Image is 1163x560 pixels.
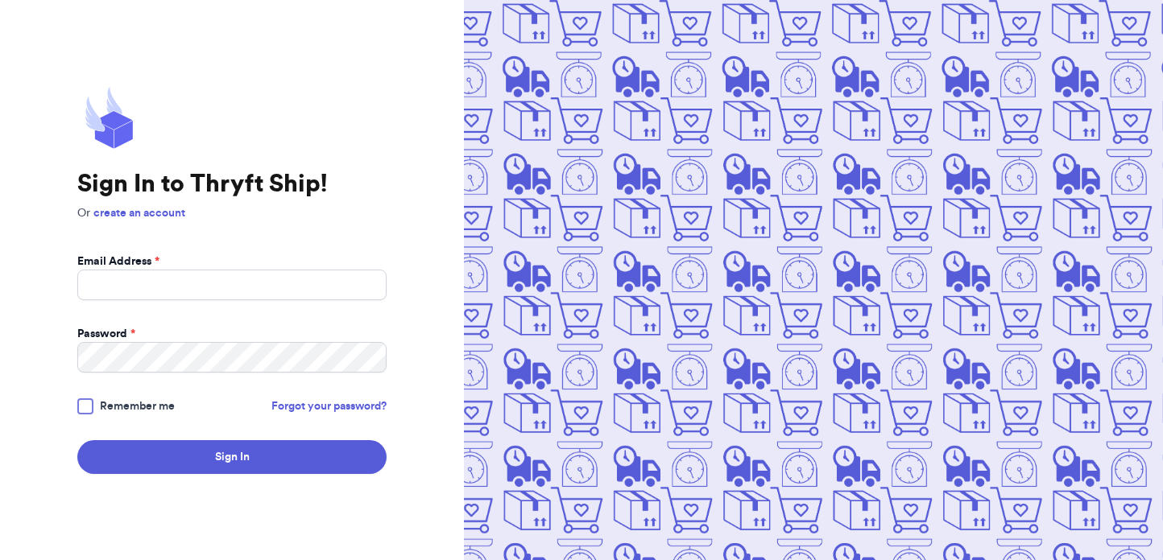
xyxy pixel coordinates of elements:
label: Email Address [77,253,159,270]
span: Remember me [100,398,175,414]
h1: Sign In to Thryft Ship! [77,170,387,199]
p: Or [77,205,387,221]
button: Sign In [77,440,387,474]
label: Password [77,326,135,342]
a: create an account [93,208,185,219]
a: Forgot your password? [271,398,387,414]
